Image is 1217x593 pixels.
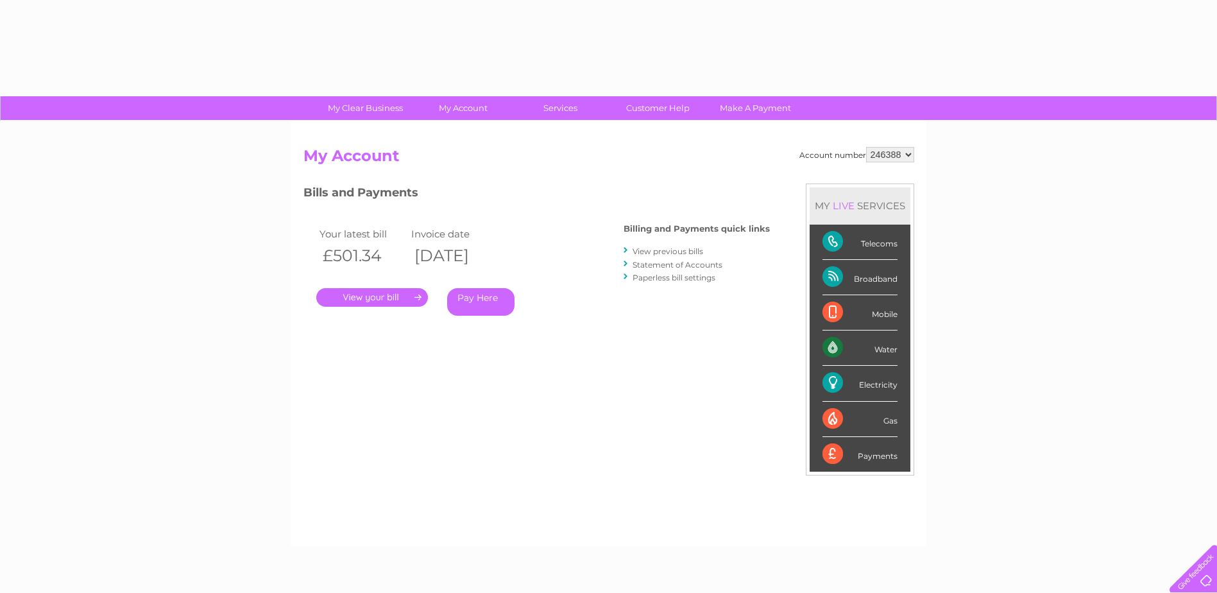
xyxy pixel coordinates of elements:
[316,288,428,307] a: .
[822,295,898,331] div: Mobile
[410,96,516,120] a: My Account
[822,260,898,295] div: Broadband
[822,366,898,401] div: Electricity
[799,147,914,162] div: Account number
[633,260,722,270] a: Statement of Accounts
[822,331,898,366] div: Water
[822,402,898,437] div: Gas
[303,184,770,206] h3: Bills and Payments
[810,187,910,224] div: MY SERVICES
[702,96,808,120] a: Make A Payment
[312,96,418,120] a: My Clear Business
[316,243,409,269] th: £501.34
[303,147,914,171] h2: My Account
[605,96,711,120] a: Customer Help
[316,225,409,243] td: Your latest bill
[408,243,500,269] th: [DATE]
[822,225,898,260] div: Telecoms
[408,225,500,243] td: Invoice date
[633,246,703,256] a: View previous bills
[507,96,613,120] a: Services
[633,273,715,282] a: Paperless bill settings
[624,224,770,234] h4: Billing and Payments quick links
[830,200,857,212] div: LIVE
[822,437,898,472] div: Payments
[447,288,515,316] a: Pay Here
